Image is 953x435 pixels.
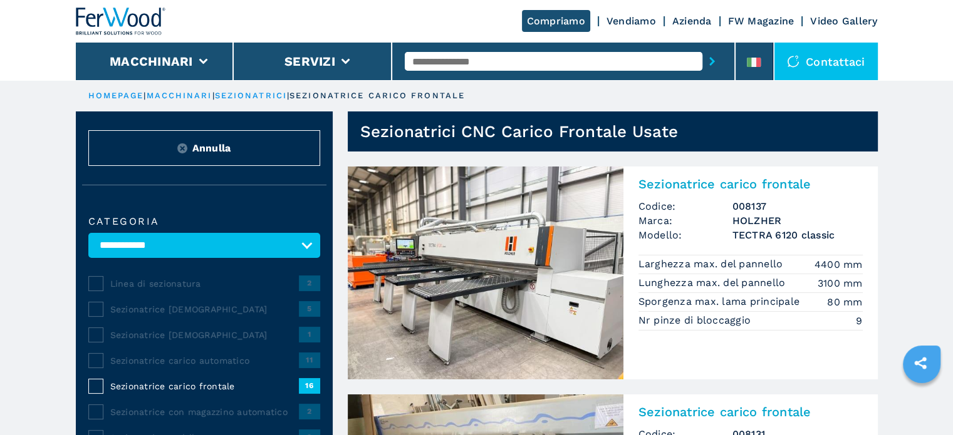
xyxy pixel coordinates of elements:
span: Sezionatrice carico frontale [110,380,299,392]
a: Vendiamo [607,15,656,27]
span: | [287,91,289,100]
p: Nr pinze di bloccaggio [638,314,754,327]
span: 2 [299,275,320,290]
span: Sezionatrice carico automatico [110,354,299,367]
em: 80 mm [827,295,862,309]
span: 2 [299,404,320,419]
span: 1 [299,327,320,342]
a: macchinari [147,91,212,100]
a: HOMEPAGE [88,91,144,100]
button: Servizi [284,54,335,69]
span: Codice: [638,199,732,213]
span: Annulla [192,141,231,155]
span: 11 [299,352,320,367]
span: 5 [299,301,320,316]
div: Contattaci [774,43,878,80]
span: Sezionatrice [DEMOGRAPHIC_DATA] [110,303,299,315]
h3: TECTRA 6120 classic [732,228,863,242]
button: Macchinari [110,54,193,69]
a: sharethis [905,347,936,379]
img: Ferwood [76,8,166,35]
p: sezionatrice carico frontale [289,90,465,101]
p: Lunghezza max. del pannello [638,276,789,290]
p: Larghezza max. del pannello [638,257,786,271]
button: ResetAnnulla [88,130,320,166]
span: | [143,91,146,100]
h1: Sezionatrici CNC Carico Frontale Usate [360,121,679,141]
a: FW Magazine [728,15,794,27]
span: Modello: [638,228,732,242]
h3: HOLZHER [732,213,863,228]
span: | [212,91,215,100]
iframe: Chat [900,379,944,426]
img: Reset [177,143,187,153]
a: Video Gallery [810,15,877,27]
span: 16 [299,378,320,393]
img: Contattaci [787,55,799,68]
em: 4400 mm [815,257,863,272]
p: Sporgenza max. lama principale [638,295,803,309]
em: 3100 mm [818,276,863,290]
a: Azienda [672,15,712,27]
span: Sezionatrice [DEMOGRAPHIC_DATA] [110,329,299,341]
a: Compriamo [522,10,590,32]
label: Categoria [88,217,320,227]
h3: 008137 [732,199,863,213]
a: sezionatrici [215,91,287,100]
span: Marca: [638,213,732,228]
span: Sezionatrice con magazzino automatico [110,406,299,418]
span: Linea di sezionatura [110,277,299,290]
em: 9 [856,314,862,328]
a: Sezionatrice carico frontale HOLZHER TECTRA 6120 classicSezionatrice carico frontaleCodice:008137... [348,166,878,379]
img: Sezionatrice carico frontale HOLZHER TECTRA 6120 classic [348,166,623,379]
h2: Sezionatrice carico frontale [638,177,863,192]
button: submit-button [702,47,722,76]
h2: Sezionatrice carico frontale [638,404,863,419]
